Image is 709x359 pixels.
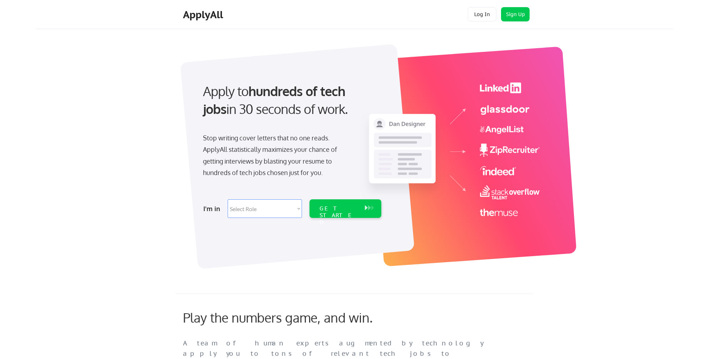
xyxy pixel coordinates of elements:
[319,205,358,226] div: GET STARTED
[203,132,350,179] div: Stop writing cover letters that no one reads. ApplyAll statistically maximizes your chance of get...
[468,7,496,21] button: Log In
[501,7,530,21] button: Sign Up
[203,82,378,118] div: Apply to in 30 seconds of work.
[203,83,348,117] strong: hundreds of tech jobs
[203,203,223,214] div: I'm in
[183,9,225,21] div: ApplyAll
[183,310,405,325] div: Play the numbers game, and win.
